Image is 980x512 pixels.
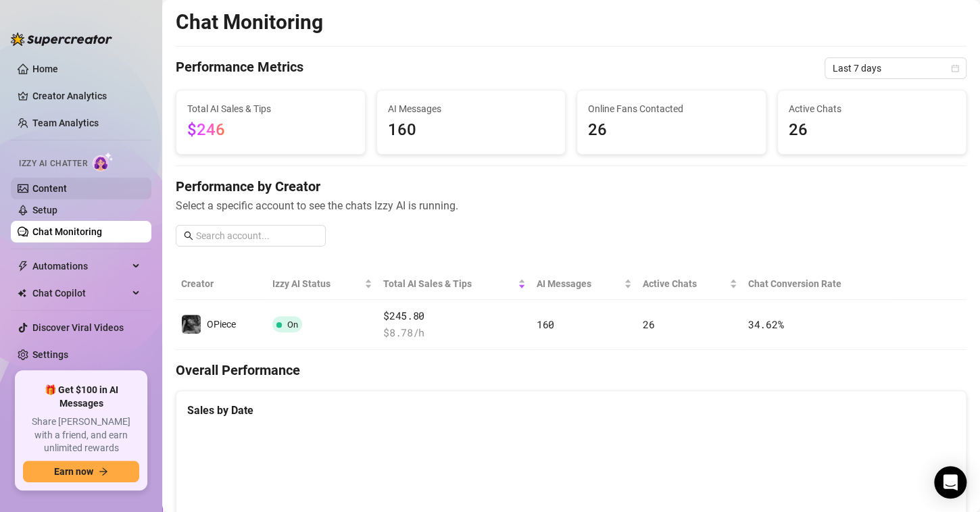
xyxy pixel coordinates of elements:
[176,57,303,79] h4: Performance Metrics
[54,466,93,477] span: Earn now
[388,118,555,143] span: 160
[32,118,99,128] a: Team Analytics
[176,9,323,35] h2: Chat Monitoring
[643,276,727,291] span: Active Chats
[187,101,354,116] span: Total AI Sales & Tips
[743,268,887,300] th: Chat Conversion Rate
[176,197,966,214] span: Select a specific account to see the chats Izzy AI is running.
[951,64,959,72] span: calendar
[32,349,68,360] a: Settings
[99,467,108,476] span: arrow-right
[388,101,555,116] span: AI Messages
[23,384,139,410] span: 🎁 Get $100 in AI Messages
[789,118,956,143] span: 26
[23,461,139,482] button: Earn nowarrow-right
[531,268,637,300] th: AI Messages
[383,276,515,291] span: Total AI Sales & Tips
[11,32,112,46] img: logo-BBDzfeDw.svg
[32,226,102,237] a: Chat Monitoring
[32,282,128,304] span: Chat Copilot
[207,319,236,330] span: OPiece
[267,268,378,300] th: Izzy AI Status
[184,231,193,240] span: search
[588,101,755,116] span: Online Fans Contacted
[833,58,958,78] span: Last 7 days
[383,325,526,341] span: $ 8.78 /h
[934,466,966,498] div: Open Intercom Messenger
[32,85,141,107] a: Creator Analytics
[18,288,26,298] img: Chat Copilot
[789,101,956,116] span: Active Chats
[272,276,362,291] span: Izzy AI Status
[187,402,955,419] div: Sales by Date
[32,255,128,277] span: Automations
[588,118,755,143] span: 26
[187,120,225,139] span: $246
[23,415,139,455] span: Share [PERSON_NAME] with a friend, and earn unlimited rewards
[32,322,124,333] a: Discover Viral Videos
[182,315,201,334] img: OPiece
[176,361,966,380] h4: Overall Performance
[196,228,318,243] input: Search account...
[748,317,783,331] span: 34.62 %
[18,261,28,272] span: thunderbolt
[383,308,526,324] span: $245.80
[32,63,58,74] a: Home
[176,177,966,196] h4: Performance by Creator
[378,268,531,300] th: Total AI Sales & Tips
[637,268,743,300] th: Active Chats
[32,205,57,215] a: Setup
[19,157,87,170] span: Izzy AI Chatter
[176,268,267,300] th: Creator
[287,319,298,330] span: On
[32,183,67,194] a: Content
[93,152,114,172] img: AI Chatter
[537,276,621,291] span: AI Messages
[643,317,654,331] span: 26
[537,317,554,331] span: 160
